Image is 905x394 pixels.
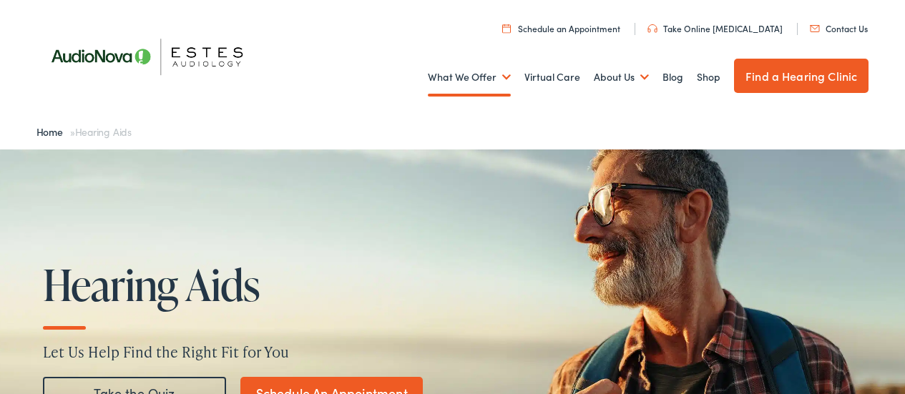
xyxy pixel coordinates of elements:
img: utility icon [647,24,657,33]
span: » [36,124,132,139]
a: Home [36,124,70,139]
a: Blog [662,51,683,104]
img: utility icon [502,24,511,33]
h1: Hearing Aids [43,261,478,308]
span: Hearing Aids [75,124,132,139]
a: Shop [697,51,720,104]
a: About Us [594,51,649,104]
a: Take Online [MEDICAL_DATA] [647,22,783,34]
p: Let Us Help Find the Right Fit for You [43,341,862,363]
a: What We Offer [428,51,511,104]
img: utility icon [810,25,820,32]
a: Virtual Care [524,51,580,104]
a: Find a Hearing Clinic [734,59,869,93]
a: Schedule an Appointment [502,22,620,34]
a: Contact Us [810,22,868,34]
